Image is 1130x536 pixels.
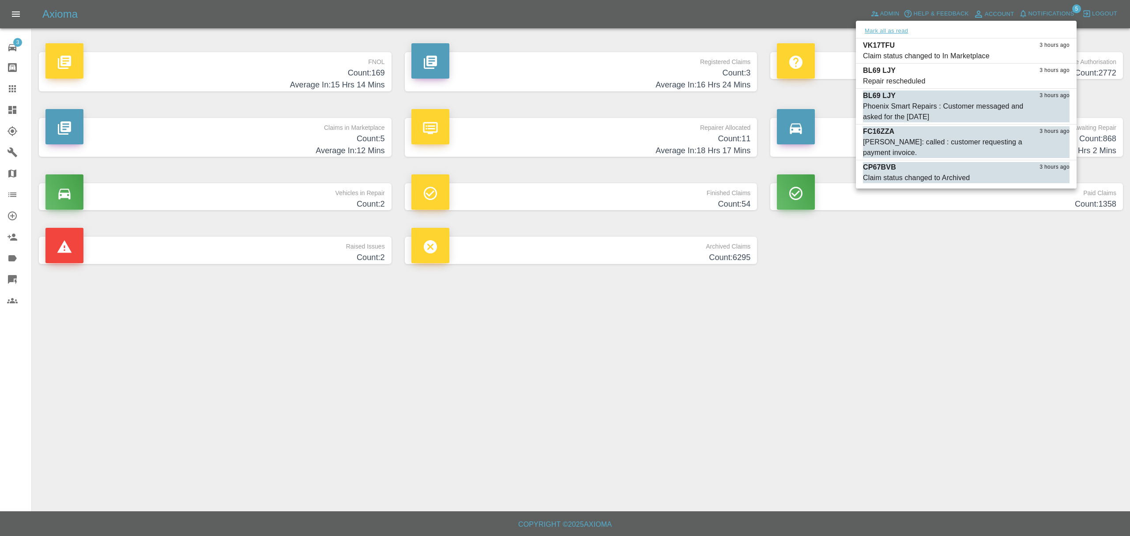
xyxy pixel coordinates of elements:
[863,40,895,51] p: VK17TFU
[863,91,896,101] p: BL69 LJY
[863,126,894,137] p: FC16ZZA
[1040,91,1070,100] span: 3 hours ago
[863,76,925,87] div: Repair rescheduled
[1040,66,1070,75] span: 3 hours ago
[863,26,910,36] button: Mark all as read
[1040,127,1070,136] span: 3 hours ago
[1040,163,1070,172] span: 3 hours ago
[1040,41,1070,50] span: 3 hours ago
[863,101,1025,122] div: Phoenix Smart Repairs : Customer messaged and asked for the [DATE]
[863,65,896,76] p: BL69 LJY
[863,162,896,173] p: CP67BVB
[863,137,1025,158] div: [PERSON_NAME]: called : customer requesting a payment invoice.
[863,173,970,183] div: Claim status changed to Archived
[863,51,990,61] div: Claim status changed to In Marketplace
